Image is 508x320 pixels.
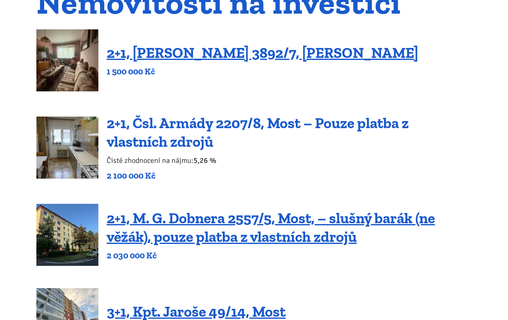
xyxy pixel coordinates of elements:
[193,156,216,165] b: 5,26 %
[107,170,472,181] p: 2 100 000 Kč
[107,155,472,166] p: Čisté zhodnocení na nájmu:
[107,114,409,150] a: 2+1, Čsl. Armády 2207/8, Most – Pouze platba z vlastních zdrojů
[107,66,418,77] p: 1 500 000 Kč
[107,250,472,261] p: 2 030 000 Kč
[107,209,435,246] a: 2+1, M. G. Dobnera 2557/5, Most, – slušný barák (ne věžák), pouze platba z vlastních zdrojů
[107,44,418,62] a: 2+1, [PERSON_NAME] 3892/7, [PERSON_NAME]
